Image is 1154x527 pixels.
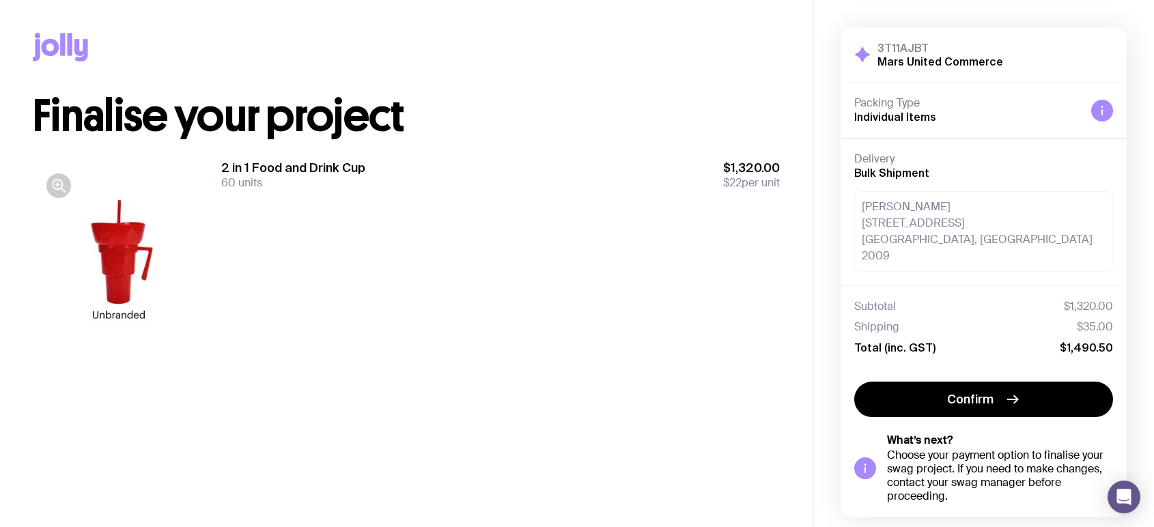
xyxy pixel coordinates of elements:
span: Confirm [947,391,994,408]
span: $35.00 [1077,320,1113,334]
span: 60 units [221,175,262,190]
h1: Finalise your project [33,94,780,138]
h2: Mars United Commerce [877,55,1003,68]
h3: 3T11AJBT [877,41,1003,55]
span: Shipping [854,320,899,334]
div: Open Intercom Messenger [1108,481,1140,513]
h4: Delivery [854,152,1113,166]
span: per unit [723,176,780,190]
h3: 2 in 1 Food and Drink Cup [221,160,365,176]
div: [PERSON_NAME] [STREET_ADDRESS] [GEOGRAPHIC_DATA], [GEOGRAPHIC_DATA] 2009 [854,191,1113,272]
span: $1,320.00 [723,160,780,176]
span: $1,320.00 [1064,300,1113,313]
span: Bulk Shipment [854,167,929,179]
div: Choose your payment option to finalise your swag project. If you need to make changes, contact yo... [887,448,1113,503]
button: Confirm [854,382,1113,417]
span: $1,490.50 [1060,341,1113,354]
span: Subtotal [854,300,896,313]
span: $22 [723,175,742,190]
span: Total (inc. GST) [854,341,935,354]
h5: What’s next? [887,433,1113,447]
span: Individual Items [854,111,936,123]
h4: Packing Type [854,96,1080,110]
